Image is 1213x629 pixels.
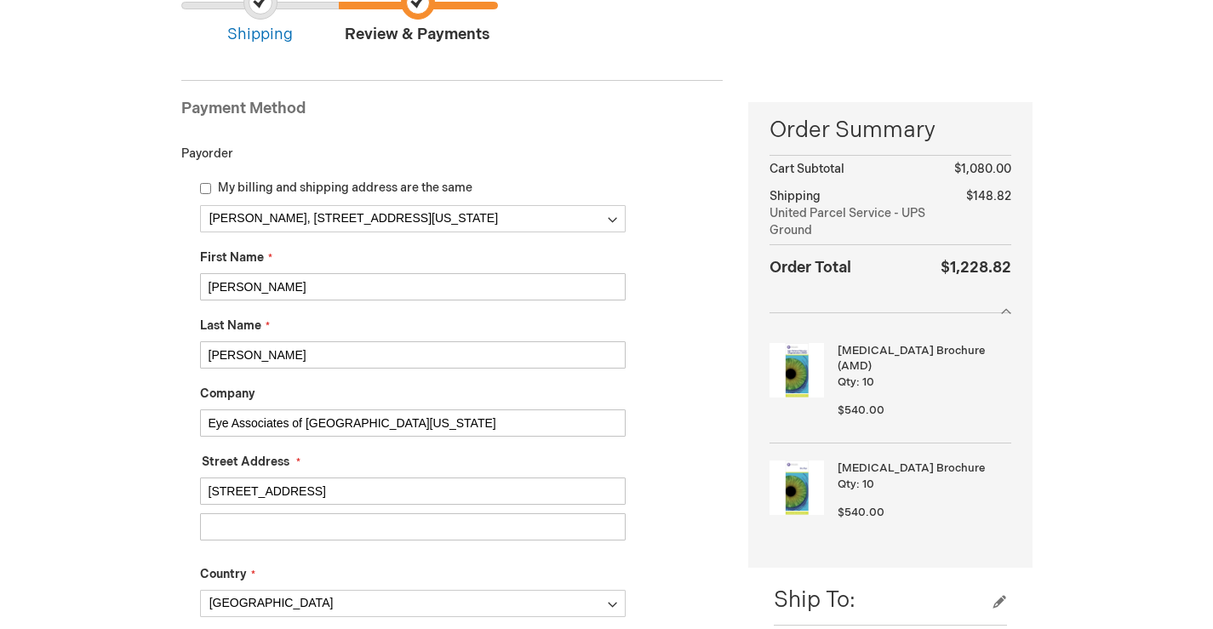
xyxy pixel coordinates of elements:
strong: Order Total [770,254,851,279]
span: First Name [200,250,264,265]
div: Payment Method [181,98,724,129]
span: Street Address [202,455,289,469]
span: Ship To: [774,587,855,614]
span: Company [200,386,255,401]
span: Payorder [181,146,233,161]
span: Order Summary [770,115,1010,155]
span: $540.00 [838,506,884,519]
span: $540.00 [838,403,884,417]
span: Shipping [770,189,821,203]
strong: [MEDICAL_DATA] Brochure [838,460,1006,477]
img: Dry Eye Brochure [770,460,824,515]
span: $1,080.00 [954,162,1011,176]
span: Qty [838,375,856,389]
span: My billing and shipping address are the same [218,180,472,195]
span: 10 [862,477,874,491]
span: 10 [862,375,874,389]
span: $148.82 [966,189,1011,203]
img: Age-Related Macular Degeneration Brochure (AMD) [770,343,824,397]
strong: [MEDICAL_DATA] Brochure (AMD) [838,343,1006,375]
span: Qty [838,477,856,491]
th: Cart Subtotal [770,156,940,184]
span: $1,228.82 [941,259,1011,277]
span: United Parcel Service - UPS Ground [770,205,940,239]
span: Last Name [200,318,261,333]
span: Country [200,567,247,581]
